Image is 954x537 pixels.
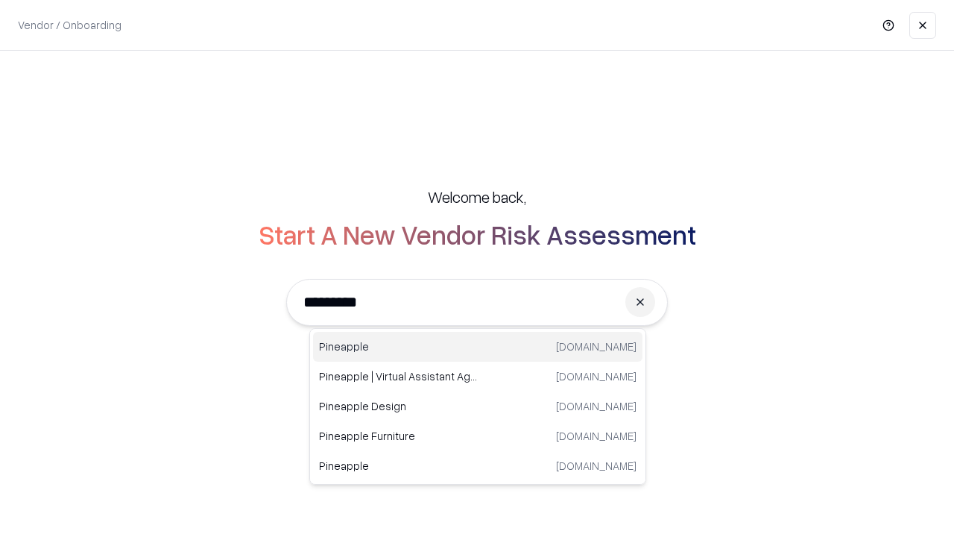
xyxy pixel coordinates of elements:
h2: Start A New Vendor Risk Assessment [259,219,696,249]
p: Pineapple [319,458,478,474]
p: Pineapple Furniture [319,428,478,444]
p: Vendor / Onboarding [18,17,121,33]
p: Pineapple [319,339,478,354]
p: [DOMAIN_NAME] [556,458,636,474]
p: [DOMAIN_NAME] [556,398,636,414]
p: [DOMAIN_NAME] [556,368,636,384]
p: [DOMAIN_NAME] [556,428,636,444]
p: Pineapple Design [319,398,478,414]
p: [DOMAIN_NAME] [556,339,636,354]
h5: Welcome back, [428,186,526,207]
p: Pineapple | Virtual Assistant Agency [319,368,478,384]
div: Suggestions [309,328,646,485]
